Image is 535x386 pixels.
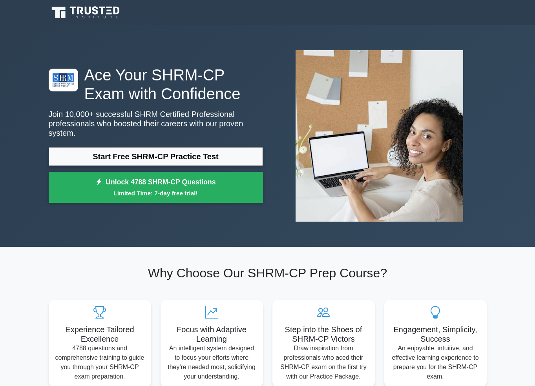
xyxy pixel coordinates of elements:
a: Unlock 4788 SHRM-CP QuestionsLimited Time: 7-day free trial! [49,172,263,203]
h1: Ace Your SHRM-CP Exam with Confidence [49,66,263,103]
small: Limited Time: 7-day free trial! [58,189,253,198]
p: An enjoyable, intuitive, and effective learning experience to prepare you for the SHRM-CP exam. [391,344,480,381]
h5: Engagement, Simplicity, Success [391,325,480,344]
h2: Why Choose Our SHRM-CP Prep Course? [49,266,487,280]
p: Join 10,000+ successful SHRM Certified Professional professionals who boosted their careers with ... [49,109,263,138]
p: Draw inspiration from professionals who aced their SHRM-CP exam on the first try with our Practic... [279,344,369,381]
p: An intelligent system designed to focus your efforts where they're needed most, solidifying your ... [167,344,257,381]
p: 4788 questions and comprehensive training to guide you through your SHRM-CP exam preparation. [55,344,145,381]
a: Start Free SHRM-CP Practice Test [49,147,263,166]
h5: Step into the Shoes of SHRM-CP Victors [279,325,369,344]
h5: Focus with Adaptive Learning [167,325,257,344]
h5: Experience Tailored Excellence [55,325,145,344]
